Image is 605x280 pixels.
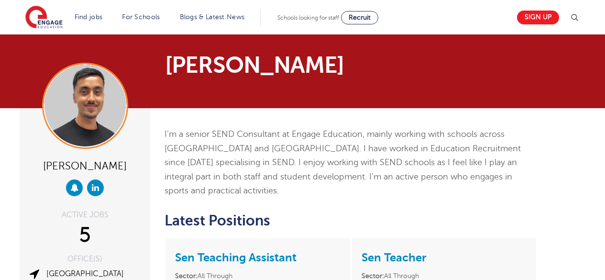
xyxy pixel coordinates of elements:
[122,13,160,21] a: For Schools
[165,129,521,195] span: I’m a senior SEND Consultant at Engage Education, mainly working with schools across [GEOGRAPHIC_...
[180,13,245,21] a: Blogs & Latest News
[165,213,537,229] h2: Latest Positions
[362,272,384,280] strong: Sector:
[349,14,371,21] span: Recruit
[517,11,559,24] a: Sign up
[27,224,143,247] div: 5
[27,255,143,263] div: OFFICE(S)
[25,6,63,30] img: Engage Education
[27,156,143,175] div: [PERSON_NAME]
[277,14,339,21] span: Schools looking for staff
[175,272,198,280] strong: Sector:
[46,269,124,278] a: [GEOGRAPHIC_DATA]
[27,211,143,219] div: ACTIVE JOBS
[165,54,392,77] h1: [PERSON_NAME]
[341,11,378,24] a: Recruit
[175,251,297,264] a: Sen Teaching Assistant
[75,13,103,21] a: Find jobs
[362,251,426,264] a: Sen Teacher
